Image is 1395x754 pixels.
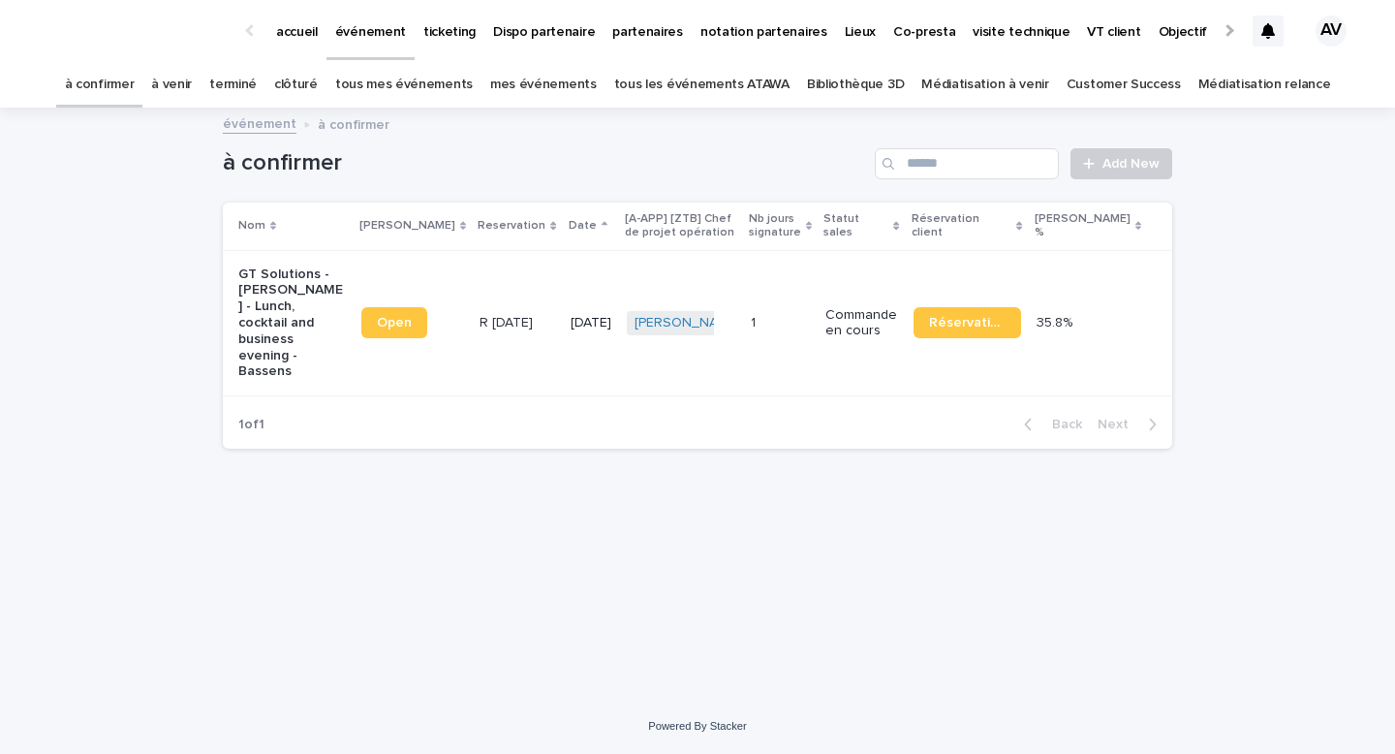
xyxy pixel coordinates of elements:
a: Add New [1070,148,1172,179]
span: Next [1098,418,1140,431]
p: Commande en cours [825,307,897,340]
p: [PERSON_NAME] % [1035,208,1131,244]
p: 35.8% [1037,311,1076,331]
a: Open [361,307,427,338]
a: Réservation [914,307,1021,338]
p: Reservation [478,215,545,236]
p: Réservation client [912,208,1012,244]
a: tous mes événements [335,62,473,108]
a: tous les événements ATAWA [614,62,790,108]
p: 1 [751,311,759,331]
a: Bibliothèque 3D [807,62,904,108]
a: [PERSON_NAME] [635,315,740,331]
button: Back [1008,416,1090,433]
p: [A-APP] [ZTB] Chef de projet opération [625,208,737,244]
span: Back [1040,418,1082,431]
a: clôturé [274,62,318,108]
p: Nb jours signature [749,208,801,244]
a: Customer Success [1067,62,1181,108]
a: Médiatisation relance [1198,62,1331,108]
a: Powered By Stacker [648,720,746,732]
p: GT Solutions - [PERSON_NAME] - Lunch, cocktail and business evening - Bassens [238,267,346,381]
div: AV [1316,16,1347,47]
p: à confirmer [318,112,389,134]
button: Next [1090,416,1172,433]
p: Nom [238,215,265,236]
p: [DATE] [571,315,611,331]
p: 1 of 1 [223,401,280,449]
tr: GT Solutions - [PERSON_NAME] - Lunch, cocktail and business evening - BassensOpenR [DATE]R [DATE]... [223,250,1172,396]
img: Ls34BcGeRexTGTNfXpUC [39,12,227,50]
span: Open [377,316,412,330]
p: R 25 05 2070 [480,311,537,331]
p: Statut sales [823,208,888,244]
h1: à confirmer [223,149,867,177]
a: événement [223,111,296,134]
input: Search [875,148,1059,179]
p: Date [569,215,597,236]
a: à confirmer [65,62,135,108]
p: [PERSON_NAME] [359,215,455,236]
a: à venir [151,62,192,108]
span: Réservation [929,316,1006,330]
a: terminé [209,62,257,108]
span: Add New [1102,157,1160,171]
a: Médiatisation à venir [921,62,1049,108]
a: mes événements [490,62,597,108]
